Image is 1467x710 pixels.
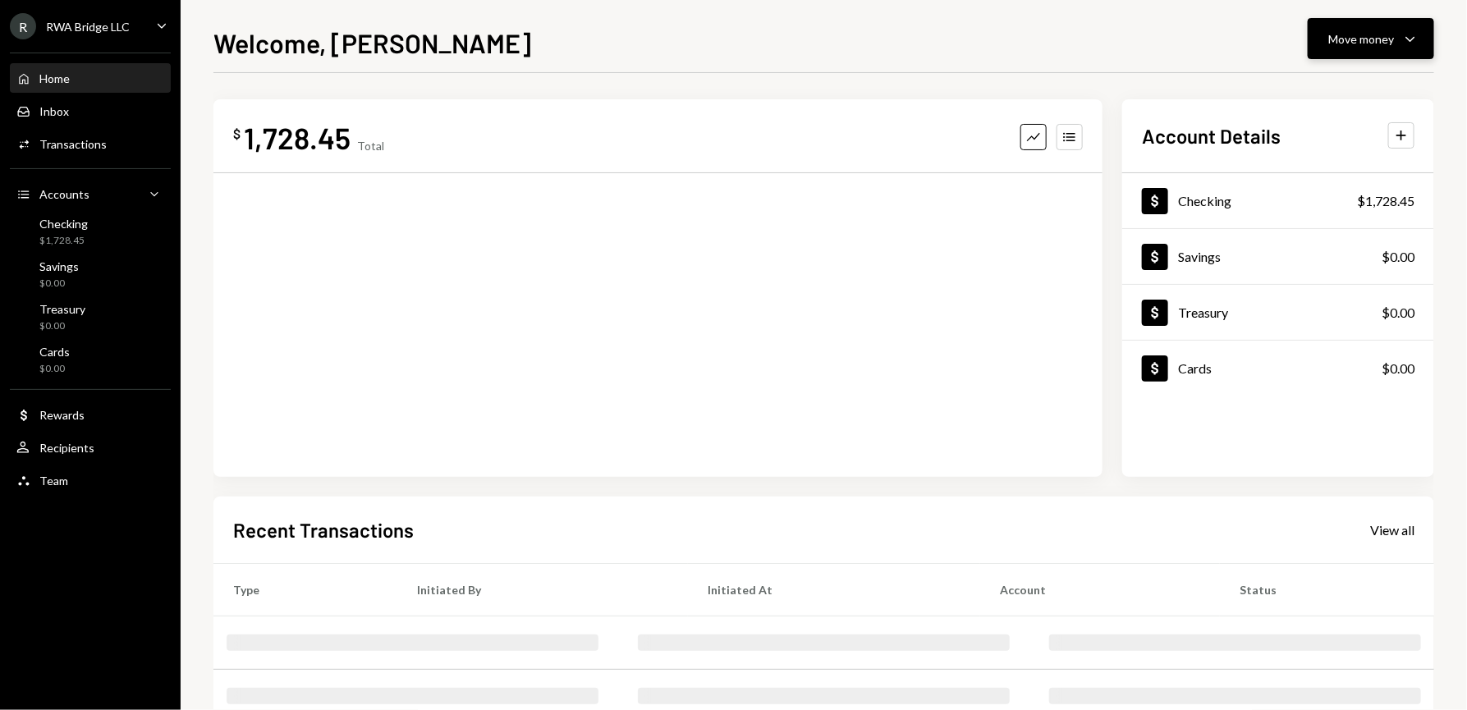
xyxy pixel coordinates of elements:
div: $0.00 [39,362,70,376]
h2: Account Details [1142,122,1281,149]
th: Initiated At [688,563,980,616]
h1: Welcome, [PERSON_NAME] [213,26,531,59]
a: Treasury$0.00 [10,297,171,337]
div: Team [39,474,68,488]
th: Account [980,563,1220,616]
div: Accounts [39,187,89,201]
a: Recipients [10,433,171,462]
div: Cards [1178,360,1212,376]
a: Team [10,465,171,495]
div: Rewards [39,408,85,422]
div: $0.00 [39,319,85,333]
a: Checking$1,728.45 [10,212,171,251]
a: View all [1370,520,1414,538]
div: View all [1370,522,1414,538]
h2: Recent Transactions [233,516,414,543]
div: Savings [1178,249,1221,264]
th: Status [1220,563,1434,616]
div: Move money [1328,30,1394,48]
a: Cards$0.00 [1122,341,1434,396]
div: $0.00 [39,277,79,291]
div: Checking [1178,193,1231,208]
div: $0.00 [1382,359,1414,378]
a: Treasury$0.00 [1122,285,1434,340]
div: Total [357,139,384,153]
a: Inbox [10,96,171,126]
div: $0.00 [1382,247,1414,267]
button: Move money [1308,18,1434,59]
div: Inbox [39,104,69,118]
div: Transactions [39,137,107,151]
th: Initiated By [397,563,688,616]
div: Cards [39,345,70,359]
div: $0.00 [1382,303,1414,323]
a: Transactions [10,129,171,158]
div: Savings [39,259,79,273]
a: Rewards [10,400,171,429]
th: Type [213,563,397,616]
a: Checking$1,728.45 [1122,173,1434,228]
a: Home [10,63,171,93]
div: Treasury [1178,305,1228,320]
div: 1,728.45 [244,119,351,156]
div: Home [39,71,70,85]
a: Cards$0.00 [10,340,171,379]
div: $1,728.45 [1357,191,1414,211]
div: RWA Bridge LLC [46,20,130,34]
a: Accounts [10,179,171,208]
a: Savings$0.00 [1122,229,1434,284]
div: $1,728.45 [39,234,88,248]
div: R [10,13,36,39]
div: Treasury [39,302,85,316]
div: $ [233,126,241,142]
div: Checking [39,217,88,231]
div: Recipients [39,441,94,455]
a: Savings$0.00 [10,254,171,294]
